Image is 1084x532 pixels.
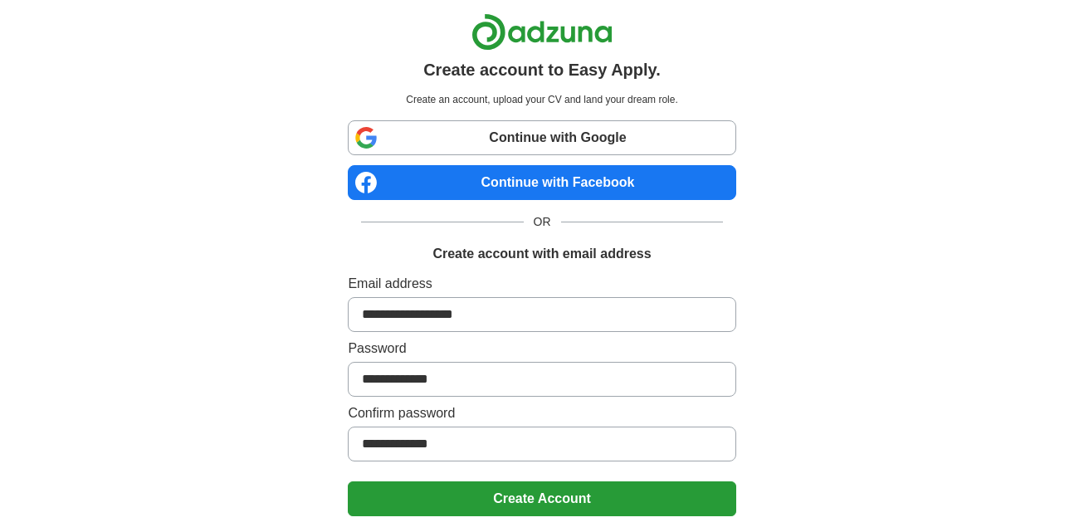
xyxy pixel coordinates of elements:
p: Create an account, upload your CV and land your dream role. [351,92,732,107]
span: OR [524,213,561,231]
label: Password [348,339,735,359]
a: Continue with Google [348,120,735,155]
h1: Create account to Easy Apply. [423,57,661,82]
label: Confirm password [348,403,735,423]
button: Create Account [348,481,735,516]
h1: Create account with email address [432,244,651,264]
img: Adzuna logo [471,13,613,51]
label: Email address [348,274,735,294]
a: Continue with Facebook [348,165,735,200]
